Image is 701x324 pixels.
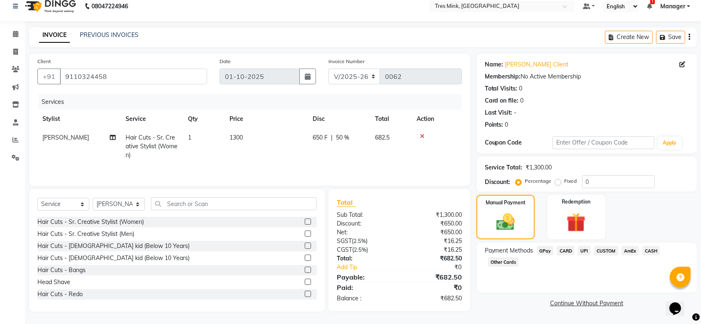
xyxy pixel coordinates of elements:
[485,72,521,81] div: Membership:
[658,137,681,149] button: Apply
[37,58,51,65] label: Client
[505,60,569,69] a: [PERSON_NAME] Client
[126,134,178,159] span: Hair Cuts - Sr. Creative Stylist (Women)
[560,211,592,234] img: _gift.svg
[121,110,183,128] th: Service
[331,282,399,292] div: Paid:
[37,110,121,128] th: Stylist
[578,246,591,255] span: UPI
[399,254,468,263] div: ₹682.50
[220,58,231,65] label: Date
[328,58,365,65] label: Invoice Number
[411,263,468,272] div: ₹0
[486,199,526,206] label: Manual Payment
[485,138,553,147] div: Coupon Code
[478,299,695,308] a: Continue Without Payment
[526,163,552,172] div: ₹1,300.00
[562,198,590,206] label: Redemption
[331,228,399,237] div: Net:
[37,254,190,263] div: Hair Cuts - [DEMOGRAPHIC_DATA] kid (Below 10 Years)
[308,110,370,128] th: Disc
[519,84,523,93] div: 0
[331,254,399,263] div: Total:
[331,211,399,219] div: Sub Total:
[337,198,356,207] span: Total
[485,163,523,172] div: Service Total:
[183,110,225,128] th: Qty
[337,237,352,245] span: SGST
[60,69,207,84] input: Search by Name/Mobile/Email/Code
[514,108,517,117] div: -
[647,2,652,10] a: 1
[336,133,349,142] span: 50 %
[80,31,138,39] a: PREVIOUS INVOICES
[399,219,468,228] div: ₹650.00
[412,110,462,128] th: Action
[353,238,366,244] span: 2.5%
[230,134,243,141] span: 1300
[488,257,519,267] span: Other Cards
[37,230,134,238] div: Hair Cuts - Sr. Creative Stylist (Men)
[331,294,399,303] div: Balance :
[37,278,70,287] div: Head Shave
[557,246,575,255] span: CARD
[188,134,191,141] span: 1
[37,242,190,250] div: Hair Cuts - [DEMOGRAPHIC_DATA] kid (Below 10 Years)
[331,219,399,228] div: Discount:
[225,110,308,128] th: Price
[331,237,399,245] div: ( )
[399,211,468,219] div: ₹1,300.00
[485,60,504,69] div: Name:
[39,28,70,43] a: INVOICE
[37,218,144,226] div: Hair Cuts - Sr. Creative Stylist (Women)
[642,246,660,255] span: CASH
[337,246,352,253] span: CGST
[605,31,653,44] button: Create New
[42,134,89,141] span: [PERSON_NAME]
[485,84,518,93] div: Total Visits:
[331,133,333,142] span: |
[399,245,468,254] div: ₹16.25
[399,237,468,245] div: ₹16.25
[485,120,504,129] div: Points:
[38,94,468,110] div: Services
[37,266,86,275] div: Hair Cuts - Bangs
[370,110,412,128] th: Total
[375,134,390,141] span: 682.5
[521,96,524,105] div: 0
[485,178,511,187] div: Discount:
[660,2,685,11] span: Manager
[565,177,577,185] label: Fixed
[331,245,399,254] div: ( )
[313,133,328,142] span: 650 F
[399,272,468,282] div: ₹682.50
[622,246,639,255] span: AmEx
[485,108,513,117] div: Last Visit:
[666,291,693,316] iframe: chat widget
[505,120,508,129] div: 0
[399,228,468,237] div: ₹650.00
[151,197,317,210] input: Search or Scan
[485,72,689,81] div: No Active Membership
[331,263,411,272] a: Add Tip
[354,246,366,253] span: 2.5%
[491,211,521,233] img: _cash.svg
[594,246,618,255] span: CUSTOM
[485,246,533,255] span: Payment Methods
[331,272,399,282] div: Payable:
[37,69,61,84] button: +91
[399,294,468,303] div: ₹682.50
[537,246,554,255] span: GPay
[399,282,468,292] div: ₹0
[37,290,83,299] div: Hair Cuts - Redo
[525,177,552,185] label: Percentage
[485,96,519,105] div: Card on file:
[553,136,654,149] input: Enter Offer / Coupon Code
[656,31,685,44] button: Save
